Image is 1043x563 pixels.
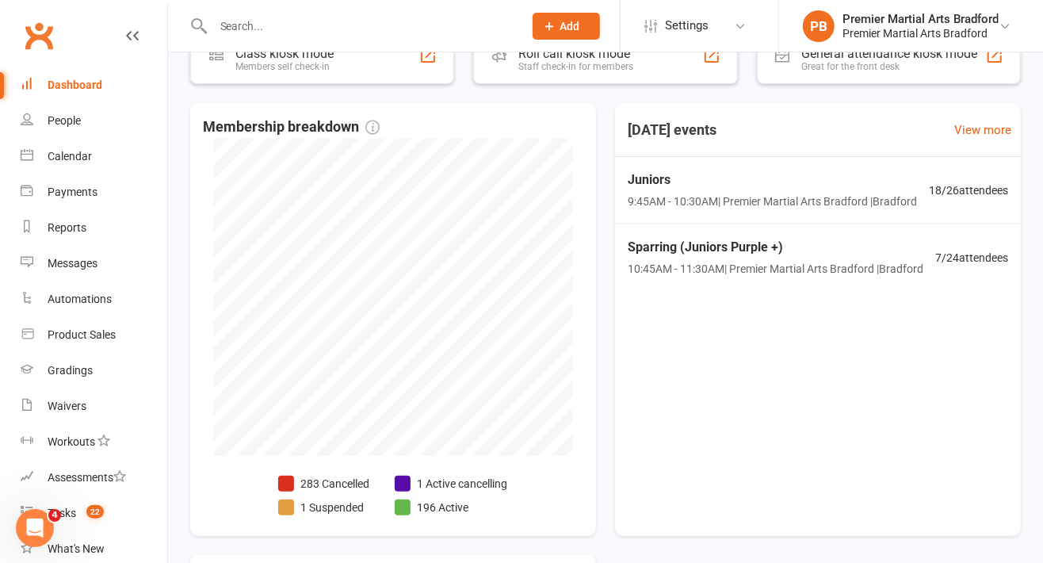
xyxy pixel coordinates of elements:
[21,424,167,460] a: Workouts
[533,13,600,40] button: Add
[628,260,923,278] span: 10:45AM - 11:30AM | Premier Martial Arts Bradford | Bradford
[48,257,97,270] div: Messages
[21,460,167,496] a: Assessments
[518,61,633,72] div: Staff check-in for members
[21,67,167,103] a: Dashboard
[48,400,86,412] div: Waivers
[395,499,507,516] li: 196 Active
[21,317,167,353] a: Product Sales
[21,281,167,317] a: Automations
[48,435,95,448] div: Workouts
[48,509,61,522] span: 4
[235,46,334,61] div: Class kiosk mode
[21,210,167,246] a: Reports
[628,237,923,258] span: Sparring (Juniors Purple +)
[21,103,167,139] a: People
[560,20,580,33] span: Add
[21,139,167,174] a: Calendar
[518,46,633,61] div: Roll call kiosk mode
[48,79,102,91] div: Dashboard
[842,26,999,40] div: Premier Martial Arts Bradford
[208,15,512,37] input: Search...
[842,12,999,26] div: Premier Martial Arts Bradford
[278,499,369,516] li: 1 Suspended
[935,249,1008,266] span: 7 / 24 attendees
[21,496,167,531] a: Tasks 22
[48,364,93,377] div: Gradings
[19,16,59,56] a: Clubworx
[615,116,729,144] h3: [DATE] events
[929,182,1008,199] span: 18 / 26 attendees
[802,46,978,61] div: General attendance kiosk mode
[803,10,835,42] div: PB
[395,475,507,492] li: 1 Active cancelling
[48,186,97,198] div: Payments
[235,61,334,72] div: Members self check-in
[802,61,978,72] div: Great for the front desk
[628,170,917,190] span: Juniors
[48,471,126,484] div: Assessments
[48,221,86,234] div: Reports
[48,293,112,305] div: Automations
[21,174,167,210] a: Payments
[48,507,76,519] div: Tasks
[628,193,917,210] span: 9:45AM - 10:30AM | Premier Martial Arts Bradford | Bradford
[16,509,54,547] iframe: Intercom live chat
[203,116,380,139] span: Membership breakdown
[48,328,116,341] div: Product Sales
[21,353,167,389] a: Gradings
[21,246,167,281] a: Messages
[48,114,81,127] div: People
[954,121,1011,140] a: View more
[278,475,369,492] li: 283 Cancelled
[665,8,709,44] span: Settings
[48,542,105,555] div: What's New
[86,505,104,519] span: 22
[48,150,92,163] div: Calendar
[21,389,167,424] a: Waivers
